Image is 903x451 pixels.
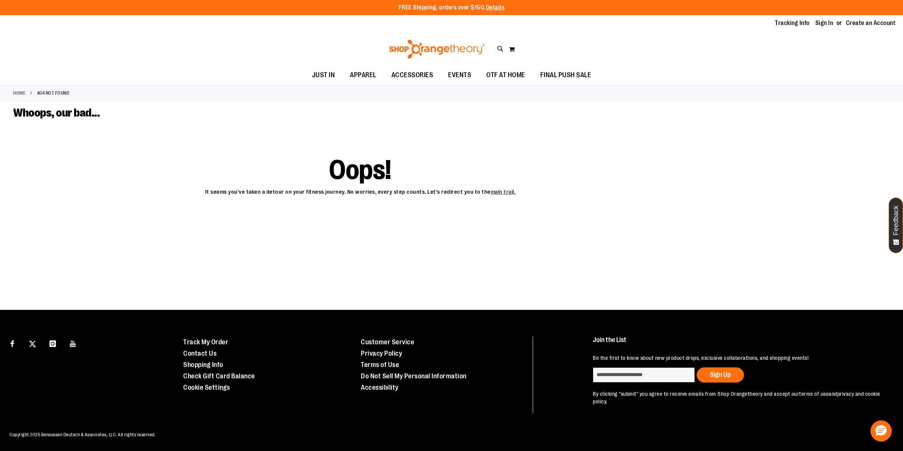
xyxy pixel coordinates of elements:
button: Hello, have a question? Let’s chat. [871,420,892,442]
span: Whoops, our bad... [13,106,100,119]
a: Sign In [815,19,833,27]
a: Home [13,90,25,96]
a: Visit our Facebook page [6,336,19,350]
a: OTF AT HOME [479,67,533,84]
a: Create an Account [846,19,896,27]
span: Sign Up [710,371,731,378]
a: ACCESSORIES [384,67,441,84]
p: By clicking "submit" you agree to receive emails from Shop Orangetheory and accept our and [593,390,883,405]
p: It seems you've taken a detour on your fitness journey. No worries, every step counts. Let's redi... [13,184,707,196]
span: EVENTS [448,67,471,84]
img: Twitter [29,341,36,347]
span: ACCESSORIES [391,67,433,84]
span: JUST IN [312,67,335,84]
span: Oops! [329,163,391,177]
a: Customer Service [361,338,414,346]
span: Feedback [892,205,900,235]
button: Feedback - Show survey [889,198,903,253]
input: enter email [593,367,695,383]
a: Shopping Info [183,361,223,369]
button: Sign Up [697,367,744,383]
a: Check Gift Card Balance [183,372,255,380]
span: Copyright 2025 Bensussen Deutsch & Associates, LLC. All rights reserved. [9,432,156,437]
a: Visit our Youtube page [66,336,80,350]
a: Visit our X page [26,336,39,350]
span: OTF AT HOME [486,67,525,84]
a: APPAREL [342,67,384,84]
span: APPAREL [350,67,376,84]
a: JUST IN [305,67,343,84]
a: Do Not Sell My Personal Information [361,372,467,380]
strong: 404 Not Found [37,90,70,96]
span: FINAL PUSH SALE [540,67,591,84]
p: Be the first to know about new product drops, exclusive collaborations, and shopping events! [593,354,883,362]
a: Privacy Policy [361,350,402,357]
a: Tracking Info [775,19,810,27]
a: Cookie Settings [183,384,230,391]
a: Accessibility [361,384,399,391]
a: Contact Us [183,350,216,357]
p: FREE Shipping, orders over $150. [399,3,505,12]
a: Details [486,4,505,11]
h4: Join the List [593,336,883,350]
a: Track My Order [183,338,228,346]
a: privacy and cookie policy. [593,391,880,404]
a: terms of use [799,391,829,397]
img: Shop Orangetheory [388,40,486,59]
a: FINAL PUSH SALE [533,67,599,84]
a: Terms of Use [361,361,399,369]
a: main trail. [491,189,516,195]
a: EVENTS [441,67,479,84]
a: Visit our Instagram page [46,336,59,350]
